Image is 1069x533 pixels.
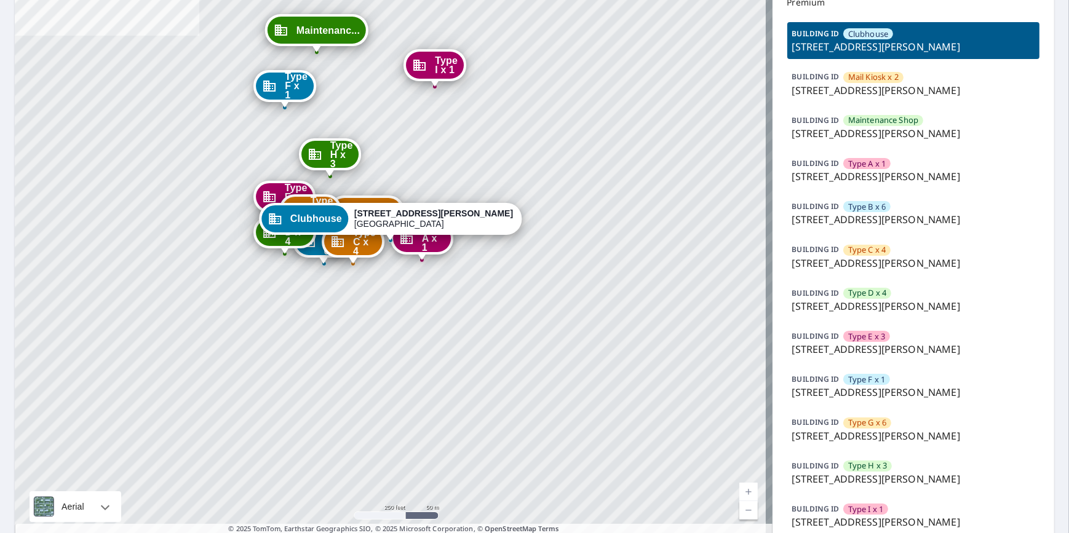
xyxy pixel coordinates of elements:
[265,14,368,52] div: Dropped pin, building Maintenance Shop, Commercial property, 500 Hanly Ln Frankfort, KY 40601
[792,169,1035,184] p: [STREET_ADDRESS][PERSON_NAME]
[792,244,840,255] p: BUILDING ID
[299,138,362,176] div: Dropped pin, building Type H x 3, Commercial property, 8000 John Davis Dr Frankfort, KY 40601
[354,208,513,218] strong: [STREET_ADDRESS][PERSON_NAME]
[279,194,342,232] div: Dropped pin, building Type G x 6, Commercial property, 8000 John Davis Dr Frankfort, KY 40601
[354,208,513,229] div: [GEOGRAPHIC_DATA]
[848,460,888,472] span: Type H x 3
[792,342,1035,357] p: [STREET_ADDRESS][PERSON_NAME]
[848,331,886,342] span: Type E x 3
[259,203,522,241] div: Dropped pin, building Clubhouse, Commercial property, 8000 John Davis Dr Frankfort, KY 40601
[330,141,353,168] span: Type H x 3
[329,195,405,234] div: Dropped pin, building Mail Kiosk x 2, Commercial property, 8000 John Davis Dr Frankfort, KY 40601
[285,218,308,246] span: Type D x 4
[848,374,886,385] span: Type F x 1
[792,288,840,298] p: BUILDING ID
[792,515,1035,529] p: [STREET_ADDRESS][PERSON_NAME]
[253,216,316,255] div: Dropped pin, building Type D x 4, Commercial property, 8000 John Davis Dr Frankfort, KY 40601
[353,228,376,256] span: Type C x 4
[792,299,1035,314] p: [STREET_ADDRESS][PERSON_NAME]
[739,501,758,519] a: Current Level 17, Zoom Out
[848,28,888,40] span: Clubhouse
[792,472,1035,486] p: [STREET_ADDRESS][PERSON_NAME]
[435,56,458,74] span: Type I x 1
[792,28,840,39] p: BUILDING ID
[848,201,886,213] span: Type B x 6
[792,83,1035,98] p: [STREET_ADDRESS][PERSON_NAME]
[539,524,559,533] a: Terms
[285,183,308,211] span: Type E x 3
[792,385,1035,400] p: [STREET_ADDRESS][PERSON_NAME]
[253,181,316,219] div: Dropped pin, building Type E x 3, Commercial property, 8000 John Davis Dr Frankfort, KY 40601
[792,256,1035,270] p: [STREET_ADDRESS][PERSON_NAME]
[848,244,886,256] span: Type C x 4
[792,428,1035,443] p: [STREET_ADDRESS][PERSON_NAME]
[422,224,445,252] span: Type A x 1
[848,287,887,299] span: Type D x 4
[848,71,899,83] span: Mail Kiosk x 2
[739,483,758,501] a: Current Level 17, Zoom In
[792,417,840,427] p: BUILDING ID
[792,126,1035,141] p: [STREET_ADDRESS][PERSON_NAME]
[296,26,360,35] span: Maintenanc...
[792,39,1035,54] p: [STREET_ADDRESS][PERSON_NAME]
[848,417,887,428] span: Type G x 6
[792,158,840,168] p: BUILDING ID
[253,70,316,108] div: Dropped pin, building Type F x 1, Commercial property, 8000 John Davis Dr Frankfort, KY 40601
[792,115,840,125] p: BUILDING ID
[792,331,840,341] p: BUILDING ID
[792,71,840,82] p: BUILDING ID
[792,374,840,384] p: BUILDING ID
[322,226,384,264] div: Dropped pin, building Type C x 4, Commercial property, 8000 John Davis Dr Frankfort, KY 40601
[848,503,884,515] span: Type I x 1
[848,114,918,126] span: Maintenance Shop
[792,212,1035,227] p: [STREET_ADDRESS][PERSON_NAME]
[285,72,308,100] span: Type F x 1
[58,491,88,522] div: Aerial
[290,214,342,223] span: Clubhouse
[391,223,453,261] div: Dropped pin, building Type A x 1, Commercial property, 8000 John Davis Dr Frankfort, KY 40601
[311,196,333,224] span: Type G x 6
[485,524,536,533] a: OpenStreetMap
[792,460,840,471] p: BUILDING ID
[792,201,840,211] p: BUILDING ID
[403,49,466,87] div: Dropped pin, building Type I x 1, Commercial property, 8000 John Davis Dr Frankfort, KY 40601
[792,503,840,514] p: BUILDING ID
[848,158,886,170] span: Type A x 1
[30,491,121,522] div: Aerial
